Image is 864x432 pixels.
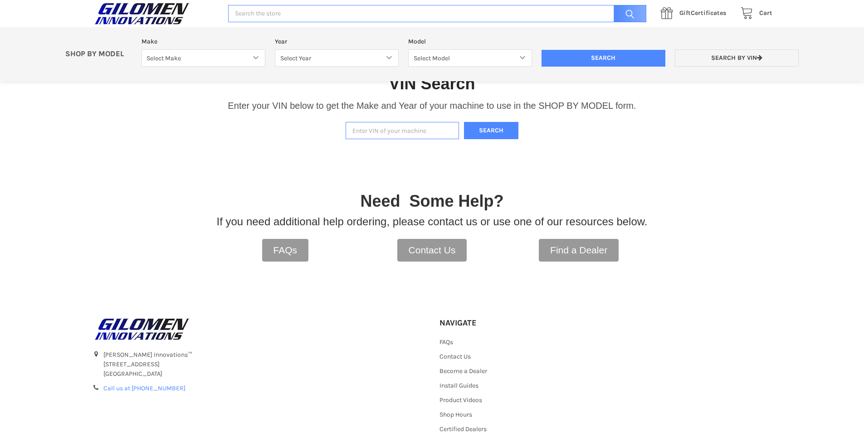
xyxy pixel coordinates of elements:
a: Become a Dealer [439,367,487,375]
a: Contact Us [397,239,467,262]
a: Install Guides [439,382,478,389]
input: Search the store [228,5,646,23]
a: GiftCertificates [656,8,736,19]
input: Search [609,5,646,23]
h1: VIN Search [389,73,475,94]
span: Cart [759,9,772,17]
span: Gift [679,9,691,17]
a: Call us at [PHONE_NUMBER] [103,384,185,392]
a: Search by VIN [675,49,799,67]
h5: Navigate [439,318,541,328]
span: Certificates [679,9,726,17]
label: Model [408,37,532,46]
a: GILOMEN INNOVATIONS [92,2,219,25]
label: Make [142,37,265,46]
a: Cart [736,8,772,19]
a: Product Videos [439,396,482,404]
a: FAQs [439,338,453,346]
a: GILOMEN INNOVATIONS [92,318,425,340]
p: SHOP BY MODEL [61,49,137,59]
a: Find a Dealer [539,239,619,262]
address: [PERSON_NAME] Innovations™ [STREET_ADDRESS] [GEOGRAPHIC_DATA] [103,350,425,379]
img: GILOMEN INNOVATIONS [92,2,192,25]
p: If you need additional help ordering, please contact us or use one of our resources below. [217,214,648,230]
input: Search [542,50,665,67]
img: GILOMEN INNOVATIONS [92,318,192,340]
p: Need Some Help? [360,189,503,214]
input: Enter VIN of your machine [346,122,459,140]
a: Contact Us [439,353,471,360]
a: Shop Hours [439,411,472,418]
label: Year [275,37,399,46]
a: FAQs [262,239,309,262]
button: Search [464,122,518,140]
p: Enter your VIN below to get the Make and Year of your machine to use in the SHOP BY MODEL form. [228,99,636,112]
